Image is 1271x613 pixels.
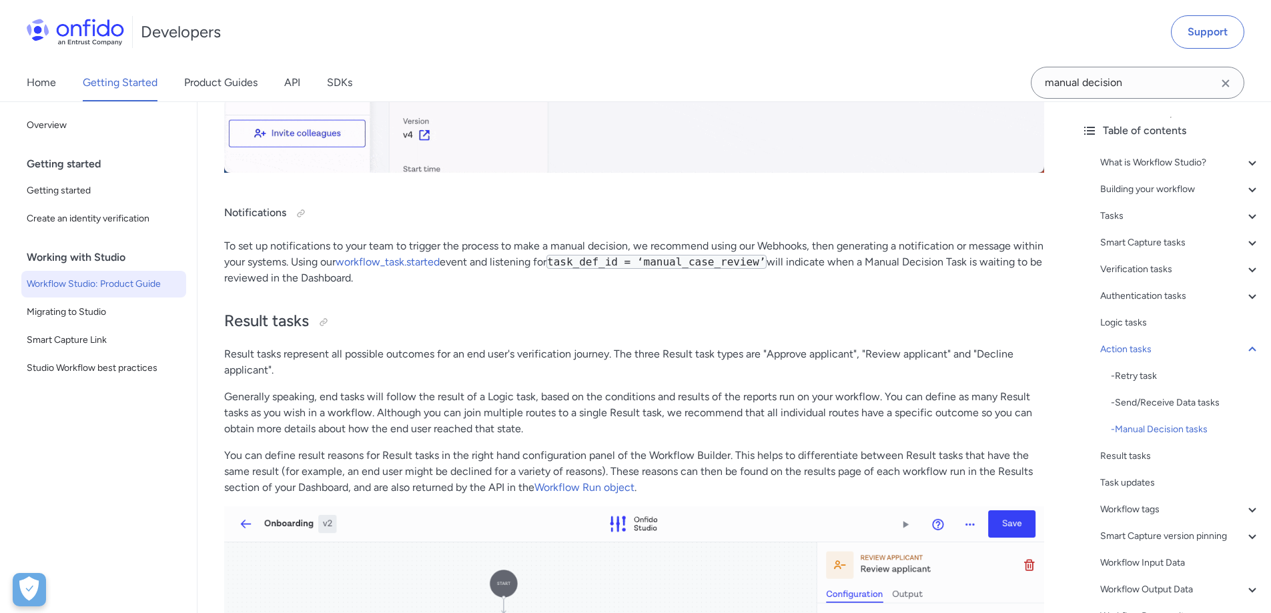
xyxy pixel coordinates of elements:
a: Create an identity verification [21,205,186,232]
a: SDKs [327,64,352,101]
div: - Manual Decision tasks [1111,422,1260,438]
code: task_def_id = ‘manual_case_review’ [546,255,767,269]
span: Smart Capture Link [27,332,181,348]
a: Workflow Run object [534,481,634,494]
a: Getting started [21,177,186,204]
a: Smart Capture tasks [1100,235,1260,251]
a: API [284,64,300,101]
p: To set up notifications to your team to trigger the process to make a manual decision, we recomme... [224,238,1044,286]
a: Result tasks [1100,448,1260,464]
a: -Retry task [1111,368,1260,384]
a: -Send/Receive Data tasks [1111,395,1260,411]
span: Overview [27,117,181,133]
div: - Retry task [1111,368,1260,384]
h2: Result tasks [224,310,1044,333]
div: Working with Studio [27,244,191,271]
svg: Clear search field button [1218,75,1234,91]
a: Workflow Studio: Product Guide [21,271,186,297]
a: Overview [21,112,186,139]
a: Workflow Input Data [1100,555,1260,571]
a: Logic tasks [1100,315,1260,331]
div: Table of contents [1082,123,1260,139]
a: Authentication tasks [1100,288,1260,304]
a: Getting Started [83,64,157,101]
span: Studio Workflow best practices [27,360,181,376]
a: Smart Capture Link [21,327,186,354]
h1: Developers [141,21,221,43]
p: You can define result reasons for Result tasks in the right hand configuration panel of the Workf... [224,448,1044,496]
a: Verification tasks [1100,261,1260,277]
div: Cookie Preferences [13,573,46,606]
span: Workflow Studio: Product Guide [27,276,181,292]
p: Result tasks represent all possible outcomes for an end user's verification journey. The three Re... [224,346,1044,378]
a: Action tasks [1100,342,1260,358]
input: Onfido search input field [1031,67,1244,99]
img: Onfido Logo [27,19,124,45]
span: Migrating to Studio [27,304,181,320]
p: Generally speaking, end tasks will follow the result of a Logic task, based on the conditions and... [224,389,1044,437]
a: Workflow Output Data [1100,582,1260,598]
span: Getting started [27,183,181,199]
a: -Manual Decision tasks [1111,422,1260,438]
a: Home [27,64,56,101]
h4: Notifications [224,203,1044,224]
a: What is Workflow Studio? [1100,155,1260,171]
a: Migrating to Studio [21,299,186,326]
a: Workflow tags [1100,502,1260,518]
a: Tasks [1100,208,1260,224]
div: - Send/Receive Data tasks [1111,395,1260,411]
span: Create an identity verification [27,211,181,227]
div: Getting started [27,151,191,177]
a: Studio Workflow best practices [21,355,186,382]
a: Support [1171,15,1244,49]
a: Product Guides [184,64,258,101]
button: Open Preferences [13,573,46,606]
a: Task updates [1100,475,1260,491]
a: Building your workflow [1100,181,1260,197]
a: Smart Capture version pinning [1100,528,1260,544]
a: workflow_task.started [336,255,440,268]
